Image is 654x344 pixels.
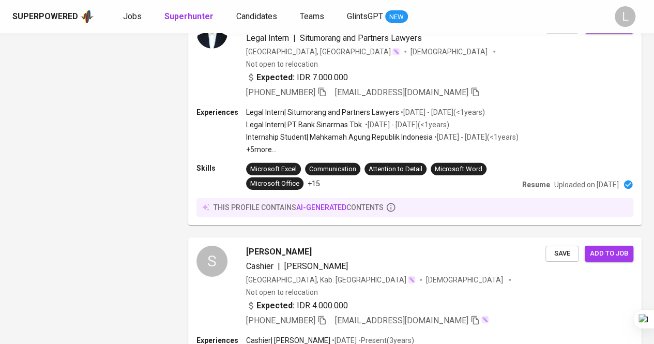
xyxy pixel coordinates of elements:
[164,10,216,23] a: Superhunter
[196,18,227,49] img: 573c0e7178a913ccb849f9c741e1e8b9.jpg
[246,144,519,155] p: +5 more ...
[615,6,635,27] div: L
[293,32,296,44] span: |
[250,179,299,189] div: Microsoft Office
[236,11,277,21] span: Candidates
[236,10,279,23] a: Candidates
[309,164,356,174] div: Communication
[300,10,326,23] a: Teams
[246,287,318,297] p: Not open to relocation
[246,275,416,285] div: [GEOGRAPHIC_DATA], Kab. [GEOGRAPHIC_DATA]
[246,300,348,312] div: IDR 4.000.000
[590,248,628,260] span: Add to job
[426,275,505,285] span: [DEMOGRAPHIC_DATA]
[246,119,363,130] p: Legal Intern | PT Bank Sinarmas Tbk.
[392,48,400,56] img: magic_wand.svg
[246,246,312,258] span: [PERSON_NAME]
[369,164,422,174] div: Attention to Detail
[399,107,485,117] p: • [DATE] - [DATE] ( <1 years )
[347,11,383,21] span: GlintsGPT
[481,316,489,324] img: magic_wand.svg
[296,203,346,212] span: AI-generated
[80,9,94,24] img: app logo
[278,260,280,273] span: |
[256,300,295,312] b: Expected:
[214,202,384,213] p: this profile contains contents
[385,12,408,22] span: NEW
[347,10,408,23] a: GlintsGPT NEW
[551,248,573,260] span: Save
[363,119,449,130] p: • [DATE] - [DATE] ( <1 years )
[196,246,227,277] div: S
[335,87,468,97] span: [EMAIL_ADDRESS][DOMAIN_NAME]
[12,11,78,23] div: Superpowered
[554,180,619,190] p: Uploaded on [DATE]
[12,9,94,24] a: Superpoweredapp logo
[246,316,315,325] span: [PHONE_NUMBER]
[246,33,289,43] span: Legal Intern
[410,47,489,57] span: [DEMOGRAPHIC_DATA]
[433,132,519,142] p: • [DATE] - [DATE] ( <1 years )
[585,246,633,262] button: Add to job
[246,87,315,97] span: [PHONE_NUMBER]
[246,47,400,57] div: [GEOGRAPHIC_DATA], [GEOGRAPHIC_DATA]
[196,107,246,117] p: Experiences
[335,316,468,325] span: [EMAIL_ADDRESS][DOMAIN_NAME]
[522,180,550,190] p: Resume
[308,178,320,189] p: +15
[300,11,324,21] span: Teams
[246,261,273,271] span: Cashier
[545,246,579,262] button: Save
[188,9,642,225] a: [PERSON_NAME] MeuthiaLegal Intern|Situmorang and Partners Lawyers[GEOGRAPHIC_DATA], [GEOGRAPHIC_D...
[407,276,416,284] img: magic_wand.svg
[250,164,297,174] div: Microsoft Excel
[164,11,214,21] b: Superhunter
[284,261,348,271] span: [PERSON_NAME]
[246,107,399,117] p: Legal Intern | Situmorang and Partners Lawyers
[256,71,295,84] b: Expected:
[123,10,144,23] a: Jobs
[246,59,318,69] p: Not open to relocation
[435,164,482,174] div: Microsoft Word
[246,71,348,84] div: IDR 7.000.000
[123,11,142,21] span: Jobs
[196,163,246,173] p: Skills
[300,33,422,43] span: Situmorang and Partners Lawyers
[246,132,433,142] p: Internship Student | Mahkamah Agung Republik Indonesia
